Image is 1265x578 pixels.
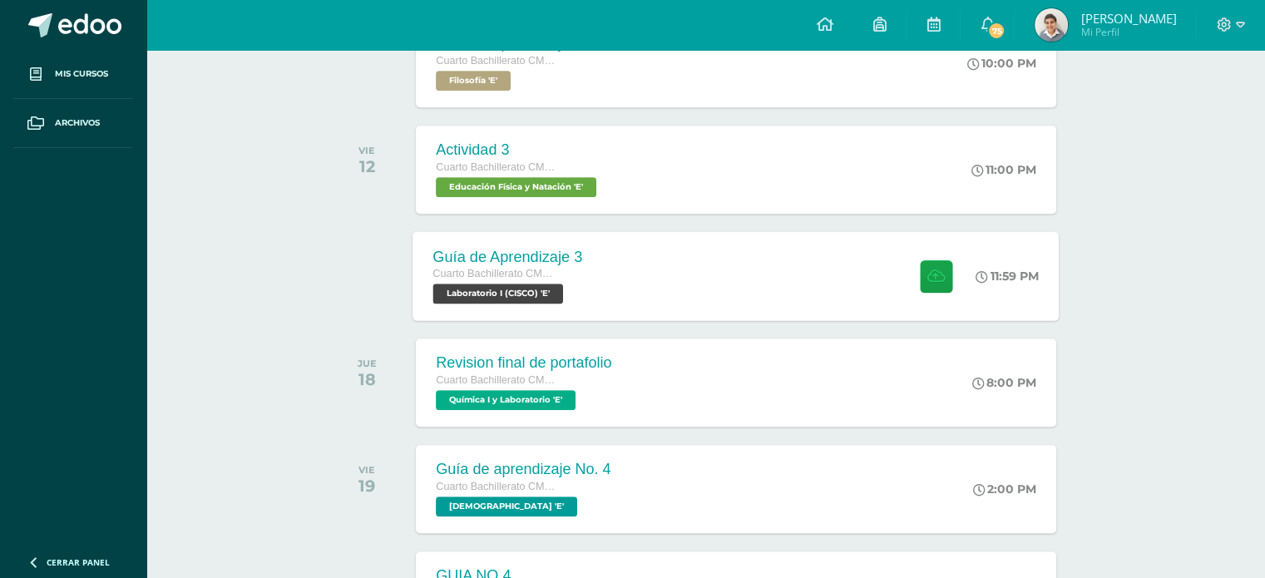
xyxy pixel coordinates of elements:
div: 18 [358,369,377,389]
span: Biblia 'E' [436,496,577,516]
span: Mis cursos [55,67,108,81]
span: Cuarto Bachillerato CMP Bachillerato en CCLL con Orientación en Computación [436,374,561,386]
div: 19 [358,476,375,496]
img: b199e7968608c66cfc586761369a6d6b.png [1035,8,1068,42]
span: Química I y Laboratorio 'E' [436,390,576,410]
div: 12 [358,156,375,176]
span: Cuarto Bachillerato CMP Bachillerato en CCLL con Orientación en Computación [436,161,561,173]
span: Cerrar panel [47,556,110,568]
span: Archivos [55,116,100,130]
div: VIE [358,145,375,156]
div: 2:00 PM [973,482,1036,496]
div: 11:59 PM [976,269,1040,284]
div: Actividad 3 [436,141,600,159]
div: JUE [358,358,377,369]
div: 11:00 PM [971,162,1036,177]
span: [PERSON_NAME] [1080,10,1176,27]
div: Guía de Aprendizaje 3 [433,248,583,265]
span: Filosofía 'E' [436,71,511,91]
a: Mis cursos [13,50,133,99]
span: Educación Física y Natación 'E' [436,177,596,197]
span: Laboratorio I (CISCO) 'E' [433,284,564,304]
span: Mi Perfil [1080,25,1176,39]
span: Cuarto Bachillerato CMP Bachillerato en CCLL con Orientación en Computación [436,55,561,67]
div: VIE [358,464,375,476]
span: Cuarto Bachillerato CMP Bachillerato en CCLL con Orientación en Computación [433,268,560,279]
div: 10:00 PM [967,56,1036,71]
div: 8:00 PM [972,375,1036,390]
span: Cuarto Bachillerato CMP Bachillerato en CCLL con Orientación en Computación [436,481,561,492]
div: Guía de aprendizaje No. 4 [436,461,610,478]
a: Archivos [13,99,133,148]
span: 75 [987,22,1006,40]
div: Revision final de portafolio [436,354,611,372]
